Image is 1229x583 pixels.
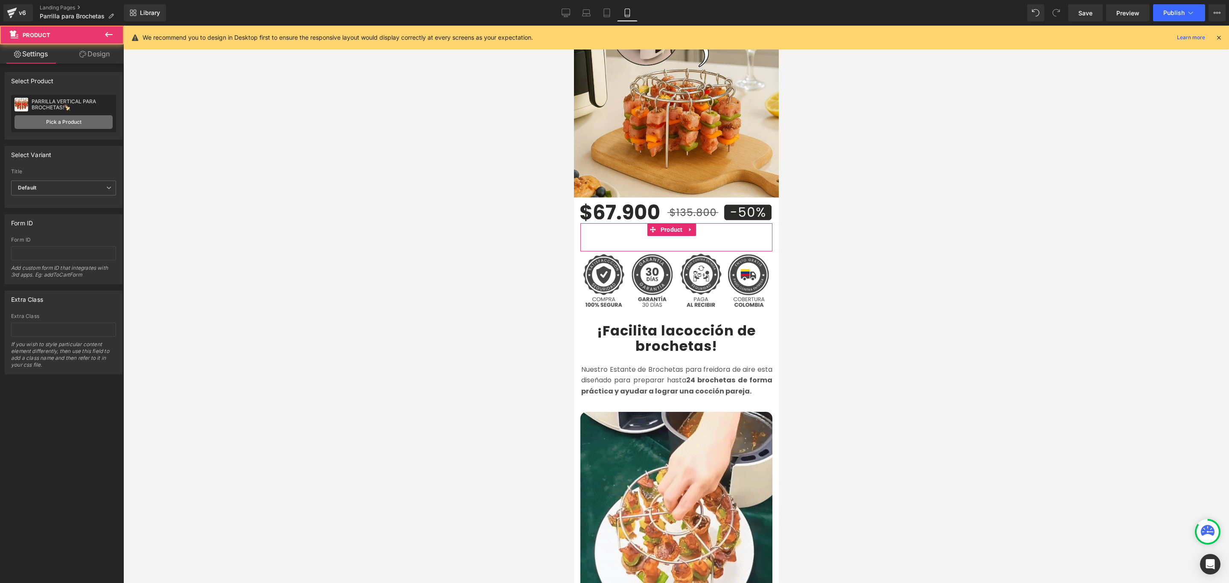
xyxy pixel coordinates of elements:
[1116,9,1139,17] span: Preview
[15,115,113,129] a: Pick a Product
[84,198,111,210] span: Product
[1027,4,1044,21] button: Undo
[1200,554,1220,574] div: Open Intercom Messenger
[18,184,36,191] b: Default
[32,99,113,111] div: PARRILLA VERTICAL PARA BROCHETAS!🍢
[11,265,116,284] div: Add custom form ID that integrates with 3rd apps. Eg: addToCartForm
[11,341,116,374] div: If you wish to style particular content element differently, then use this field to add a class n...
[140,9,160,17] span: Library
[11,291,43,303] div: Extra Class
[23,295,102,315] b: ¡Facilita la
[1163,9,1185,16] span: Publish
[61,295,182,329] b: cocción de brochetas
[11,215,33,227] div: Form ID
[1209,4,1226,21] button: More
[143,33,533,42] p: We recommend you to design in Desktop first to ensure the responsive layout would display correct...
[11,237,116,243] div: Form ID
[7,339,198,370] font: Nuestro Estante de Brochetas para freidora de aire esta diseñado para preparar hasta
[556,4,576,21] a: Desktop
[111,198,122,210] a: Expand / Collapse
[17,7,28,18] div: v6
[124,4,166,21] a: New Library
[40,4,124,11] a: Landing Pages
[1153,4,1205,21] button: Publish
[1174,32,1209,43] a: Learn more
[40,13,105,20] span: Parrilla para Brochetas
[1106,4,1150,21] a: Preview
[597,4,617,21] a: Tablet
[11,146,52,158] div: Select Variant
[11,313,116,319] div: Extra Class
[7,350,198,370] strong: 24 brochetas de forma práctica y ayudar a lograr una cocción pareja.
[3,4,33,21] a: v6
[617,4,638,21] a: Mobile
[23,32,50,38] span: Product
[11,73,54,85] div: Select Product
[11,169,116,177] label: Title
[64,44,125,64] a: Design
[138,311,143,330] b: !
[1048,4,1065,21] button: Redo
[576,4,597,21] a: Laptop
[1078,9,1092,17] span: Save
[15,98,28,111] img: pImage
